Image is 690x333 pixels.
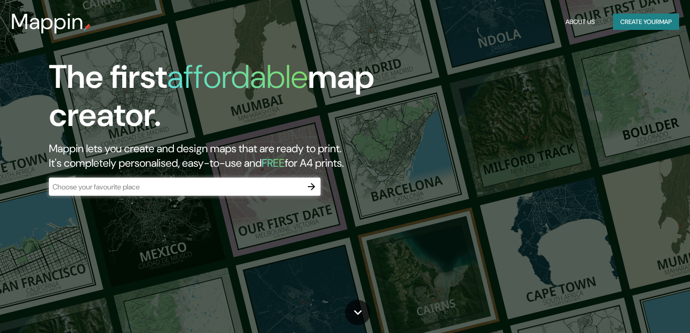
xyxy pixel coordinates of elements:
input: Choose your favourite place [49,182,302,192]
h1: affordable [167,56,308,98]
h1: The first map creator. [49,58,394,141]
h2: Mappin lets you create and design maps that are ready to print. It's completely personalised, eas... [49,141,394,170]
h5: FREE [262,156,285,170]
h3: Mappin [11,9,84,34]
img: mappin-pin [84,24,91,31]
button: About Us [562,14,599,30]
button: Create yourmap [613,14,679,30]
